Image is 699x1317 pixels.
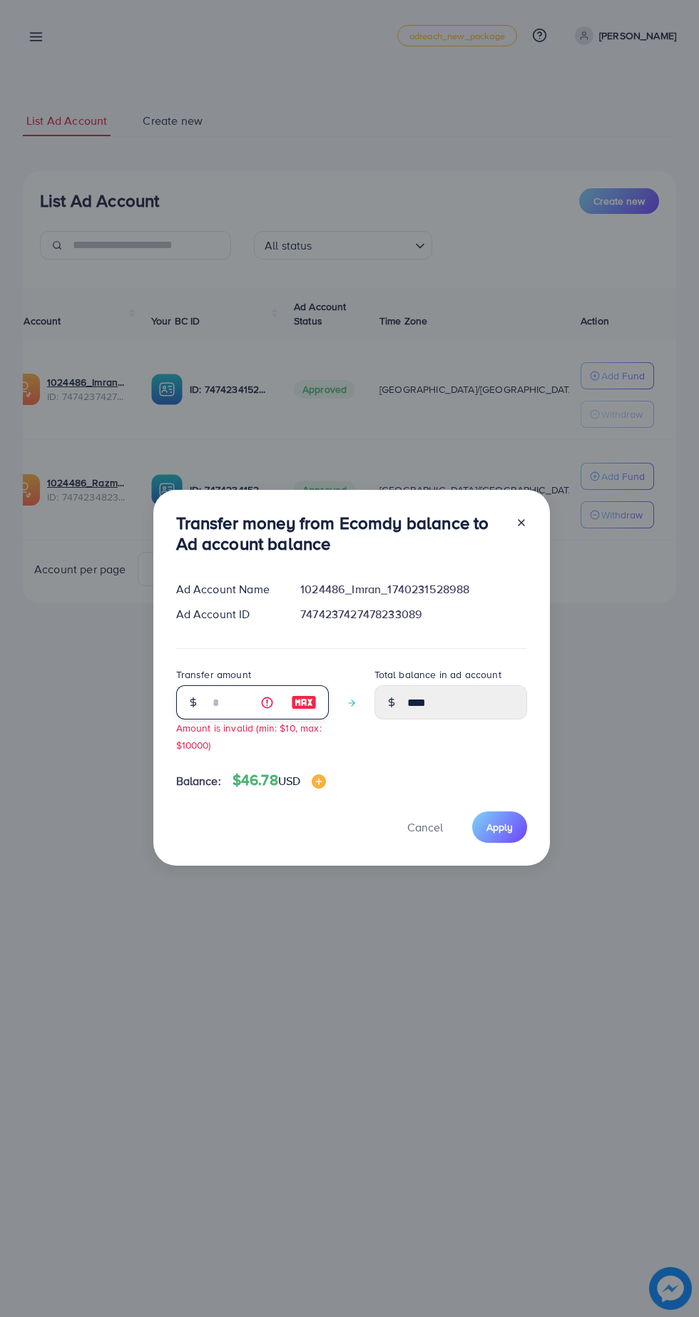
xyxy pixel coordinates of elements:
span: Cancel [407,819,443,835]
div: 1024486_Imran_1740231528988 [289,581,538,598]
h3: Transfer money from Ecomdy balance to Ad account balance [176,513,504,554]
h4: $46.78 [233,772,326,789]
img: image [291,694,317,711]
small: Amount is invalid (min: $10, max: $10000) [176,721,322,751]
div: Ad Account ID [165,606,290,622]
span: Balance: [176,773,221,789]
div: 7474237427478233089 [289,606,538,622]
button: Apply [472,811,527,842]
span: Apply [486,820,513,834]
label: Transfer amount [176,667,251,682]
div: Ad Account Name [165,581,290,598]
button: Cancel [389,811,461,842]
label: Total balance in ad account [374,667,501,682]
span: USD [278,773,300,789]
img: image [312,774,326,789]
